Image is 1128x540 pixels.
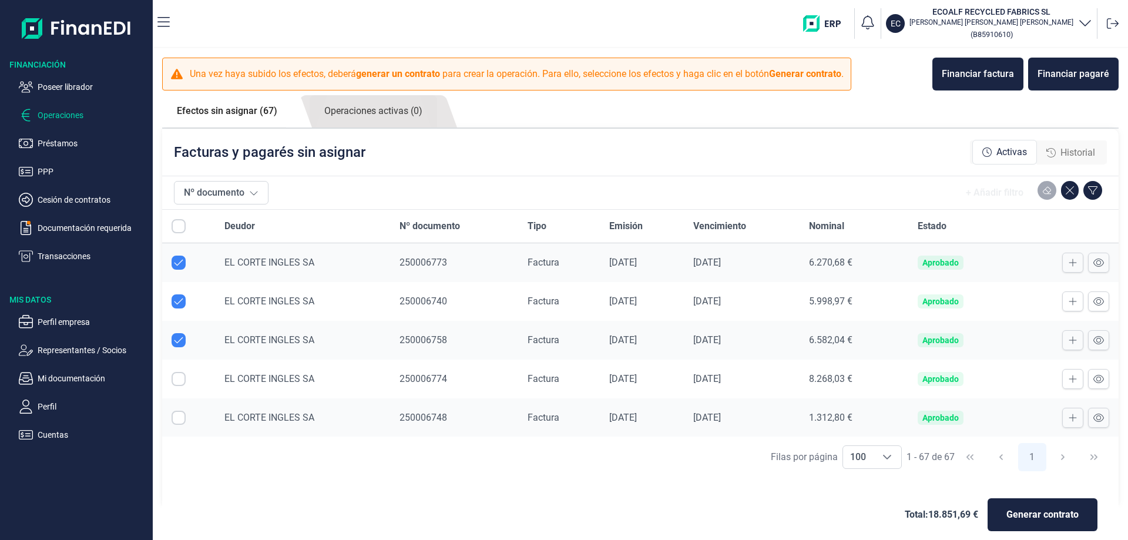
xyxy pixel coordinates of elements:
[988,498,1097,531] button: Generar contrato
[809,257,899,269] div: 6.270,68 €
[809,296,899,307] div: 5.998,97 €
[174,143,365,162] p: Facturas y pagarés sin asignar
[922,297,959,306] div: Aprobado
[19,428,148,442] button: Cuentas
[1060,146,1095,160] span: Historial
[19,249,148,263] button: Transacciones
[224,219,255,233] span: Deudor
[38,315,148,329] p: Perfil empresa
[528,219,546,233] span: Tipo
[38,343,148,357] p: Representantes / Socios
[399,257,447,268] span: 250006773
[922,258,959,267] div: Aprobado
[19,193,148,207] button: Cesión de contratos
[38,428,148,442] p: Cuentas
[809,373,899,385] div: 8.268,03 €
[609,373,674,385] div: [DATE]
[224,412,314,423] span: EL CORTE INGLES SA
[1018,443,1046,471] button: Page 1
[693,412,790,424] div: [DATE]
[399,412,447,423] span: 250006748
[172,219,186,233] div: All items unselected
[172,256,186,270] div: Row Unselected null
[19,108,148,122] button: Operaciones
[528,412,559,423] span: Factura
[922,336,959,345] div: Aprobado
[1049,443,1077,471] button: Next Page
[1006,508,1079,522] span: Generar contrato
[693,334,790,346] div: [DATE]
[399,219,460,233] span: Nº documento
[972,140,1037,165] div: Activas
[609,412,674,424] div: [DATE]
[987,443,1015,471] button: Previous Page
[609,219,643,233] span: Emisión
[809,219,844,233] span: Nominal
[932,58,1023,90] button: Financiar factura
[172,333,186,347] div: Row Unselected null
[399,373,447,384] span: 250006774
[693,373,790,385] div: [DATE]
[886,6,1092,41] button: ECECOALF RECYCLED FABRICS SL[PERSON_NAME] [PERSON_NAME] [PERSON_NAME](B85910610)
[399,296,447,307] span: 250006740
[19,136,148,150] button: Préstamos
[224,296,314,307] span: EL CORTE INGLES SA
[224,373,314,384] span: EL CORTE INGLES SA
[172,411,186,425] div: Row Selected null
[528,257,559,268] span: Factura
[942,67,1014,81] div: Financiar factura
[873,446,901,468] div: Choose
[38,249,148,263] p: Transacciones
[528,296,559,307] span: Factura
[38,136,148,150] p: Préstamos
[172,372,186,386] div: Row Selected null
[19,221,148,235] button: Documentación requerida
[769,68,841,79] b: Generar contrato
[528,334,559,346] span: Factura
[909,18,1073,27] p: [PERSON_NAME] [PERSON_NAME] [PERSON_NAME]
[172,294,186,308] div: Row Unselected null
[38,108,148,122] p: Operaciones
[19,165,148,179] button: PPP
[693,257,790,269] div: [DATE]
[693,296,790,307] div: [DATE]
[310,95,437,128] a: Operaciones activas (0)
[224,334,314,346] span: EL CORTE INGLES SA
[22,9,132,47] img: Logo de aplicación
[19,400,148,414] button: Perfil
[1037,141,1104,165] div: Historial
[996,145,1027,159] span: Activas
[907,452,955,462] span: 1 - 67 de 67
[809,334,899,346] div: 6.582,04 €
[399,334,447,346] span: 250006758
[922,374,959,384] div: Aprobado
[909,6,1073,18] h3: ECOALF RECYCLED FABRICS SL
[38,400,148,414] p: Perfil
[609,296,674,307] div: [DATE]
[609,257,674,269] div: [DATE]
[891,18,901,29] p: EC
[162,95,292,127] a: Efectos sin asignar (67)
[38,80,148,94] p: Poseer librador
[19,371,148,385] button: Mi documentación
[922,413,959,422] div: Aprobado
[38,221,148,235] p: Documentación requerida
[956,443,984,471] button: First Page
[356,68,440,79] b: generar un contrato
[918,219,946,233] span: Estado
[803,15,850,32] img: erp
[190,67,844,81] p: Una vez haya subido los efectos, deberá para crear la operación. Para ello, seleccione los efecto...
[528,373,559,384] span: Factura
[843,446,873,468] span: 100
[38,165,148,179] p: PPP
[224,257,314,268] span: EL CORTE INGLES SA
[174,181,268,204] button: Nº documento
[693,219,746,233] span: Vencimiento
[609,334,674,346] div: [DATE]
[809,412,899,424] div: 1.312,80 €
[1028,58,1119,90] button: Financiar pagaré
[1038,67,1109,81] div: Financiar pagaré
[19,315,148,329] button: Perfil empresa
[38,193,148,207] p: Cesión de contratos
[971,30,1013,39] small: Copiar cif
